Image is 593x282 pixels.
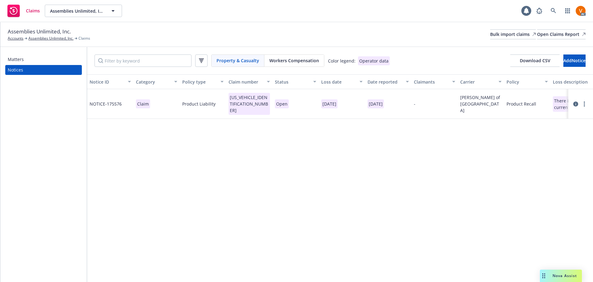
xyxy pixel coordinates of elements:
[182,101,216,107] span: Product Liability
[87,74,133,89] button: Notice ID
[26,8,40,13] span: Claims
[563,54,586,67] button: AddNotice
[520,58,550,63] span: Download CSV
[507,101,536,107] span: Product Recall
[182,79,217,85] div: Policy type
[365,74,411,89] button: Date reported
[414,101,415,107] div: -
[537,29,586,39] a: Open Claims Report
[458,74,504,89] button: Carrier
[460,79,495,85] div: Carrier
[45,5,122,17] button: Assemblies Unlimited, Inc.
[50,8,103,14] span: Assemblies Unlimited, Inc.
[576,6,586,16] img: photo
[136,99,150,108] p: Claim
[78,36,90,41] span: Claims
[507,79,541,85] div: Policy
[321,79,356,85] div: Loss date
[226,74,272,89] button: Claim number
[581,100,588,108] a: more
[368,79,402,85] div: Date reported
[321,99,338,108] p: [DATE]
[95,54,191,67] input: Filter by keyword
[133,74,180,89] button: Category
[229,79,263,85] div: Claim number
[563,58,586,63] span: Add Notice
[368,99,384,108] p: [DATE]
[272,74,319,89] button: Status
[490,30,536,39] div: Bulk import claims
[358,56,390,65] div: Operator data
[537,30,586,39] div: Open Claims Report
[547,5,560,17] a: Search
[490,29,536,39] a: Bulk import claims
[414,79,448,85] div: Claimants
[540,270,548,282] div: Drag to move
[510,54,560,67] button: Download CSV
[275,79,309,85] div: Status
[504,74,550,89] button: Policy
[8,28,71,36] span: Assemblies Unlimited, Inc.
[553,273,577,278] span: Nova Assist
[533,5,545,17] a: Report a Bug
[269,57,319,64] span: Workers Compensation
[460,94,502,114] span: [PERSON_NAME] of [GEOGRAPHIC_DATA]
[411,74,458,89] button: Claimants
[136,79,170,85] div: Category
[540,270,582,282] button: Nova Assist
[8,36,23,41] a: Accounts
[28,36,74,41] a: Assemblies Unlimited, Inc.
[328,58,355,64] div: Color legend:
[561,5,574,17] a: Switch app
[8,54,24,64] div: Matters
[180,74,226,89] button: Policy type
[217,57,259,64] span: Property & Casualty
[90,101,122,107] span: NOTICE- 175576
[90,79,124,85] div: Notice ID
[319,74,365,89] button: Loss date
[275,99,289,108] p: Open
[5,65,82,75] a: Notices
[8,65,23,75] div: Notices
[5,54,82,64] a: Matters
[229,93,270,115] p: [US_VEHICLE_IDENTIFICATION_NUMBER]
